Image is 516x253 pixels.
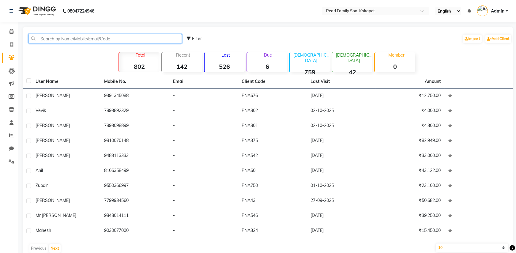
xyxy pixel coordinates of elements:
[491,8,504,14] span: Admin
[164,52,202,58] p: Recent
[307,224,375,239] td: [DATE]
[307,194,375,209] td: 27-09-2025
[169,179,238,194] td: -
[307,134,375,149] td: [DATE]
[100,134,169,149] td: 9810070148
[307,179,375,194] td: 01-10-2025
[335,52,372,63] p: [DEMOGRAPHIC_DATA]
[100,104,169,119] td: 7893892329
[477,6,488,16] img: Admin
[169,104,238,119] td: -
[169,194,238,209] td: -
[375,179,444,194] td: ₹23,100.00
[238,89,307,104] td: PNA676
[307,89,375,104] td: [DATE]
[307,209,375,224] td: [DATE]
[32,75,100,89] th: User Name
[169,119,238,134] td: -
[49,244,61,253] button: Next
[238,75,307,89] th: Client Code
[36,168,43,173] span: anil
[100,224,169,239] td: 9030077000
[122,52,159,58] p: Total
[28,34,182,43] input: Search by Name/Mobile/Email/Code
[162,63,202,70] strong: 142
[375,149,444,164] td: ₹33,000.00
[485,35,511,43] a: Add Client
[375,104,444,119] td: ₹4,000.00
[247,63,287,70] strong: 6
[100,149,169,164] td: 9483113333
[119,63,159,70] strong: 802
[36,138,70,143] span: [PERSON_NAME]
[332,68,372,76] strong: 42
[192,36,202,41] span: Filter
[290,68,330,76] strong: 759
[67,2,94,20] b: 08047224946
[238,149,307,164] td: PNA542
[248,52,287,58] p: Due
[375,134,444,149] td: ₹82,949.00
[238,194,307,209] td: PNA43
[238,104,307,119] td: PNA802
[375,63,415,70] strong: 0
[238,224,307,239] td: PNA324
[238,119,307,134] td: PNA801
[169,209,238,224] td: -
[169,89,238,104] td: -
[36,228,51,233] span: mahesh
[36,123,70,128] span: [PERSON_NAME]
[36,153,70,158] span: [PERSON_NAME]
[375,194,444,209] td: ₹50,682.00
[36,183,48,188] span: zubair
[207,52,245,58] p: Lost
[36,213,76,218] span: Mr [PERSON_NAME]
[375,224,444,239] td: ₹15,450.00
[307,149,375,164] td: [DATE]
[377,52,415,58] p: Member
[169,75,238,89] th: Email
[463,35,482,43] a: Import
[238,164,307,179] td: PNA60
[100,179,169,194] td: 9550366997
[169,134,238,149] td: -
[100,89,169,104] td: 9391345088
[375,119,444,134] td: ₹4,300.00
[100,164,169,179] td: 8106358499
[36,108,46,113] span: vevik
[238,134,307,149] td: PNA375
[16,2,58,20] img: logo
[100,209,169,224] td: 9848014111
[307,104,375,119] td: 02-10-2025
[36,198,70,203] span: [PERSON_NAME]
[307,119,375,134] td: 02-10-2025
[375,164,444,179] td: ₹43,122.00
[100,75,169,89] th: Mobile No.
[169,224,238,239] td: -
[100,119,169,134] td: 7893098899
[238,179,307,194] td: PNA750
[238,209,307,224] td: PNA546
[375,89,444,104] td: ₹12,750.00
[292,52,330,63] p: [DEMOGRAPHIC_DATA]
[36,93,70,98] span: [PERSON_NAME]
[307,164,375,179] td: [DATE]
[205,63,245,70] strong: 526
[421,75,444,88] th: Amount
[169,149,238,164] td: -
[307,75,375,89] th: Last Visit
[375,209,444,224] td: ₹39,250.00
[169,164,238,179] td: -
[100,194,169,209] td: 7799934560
